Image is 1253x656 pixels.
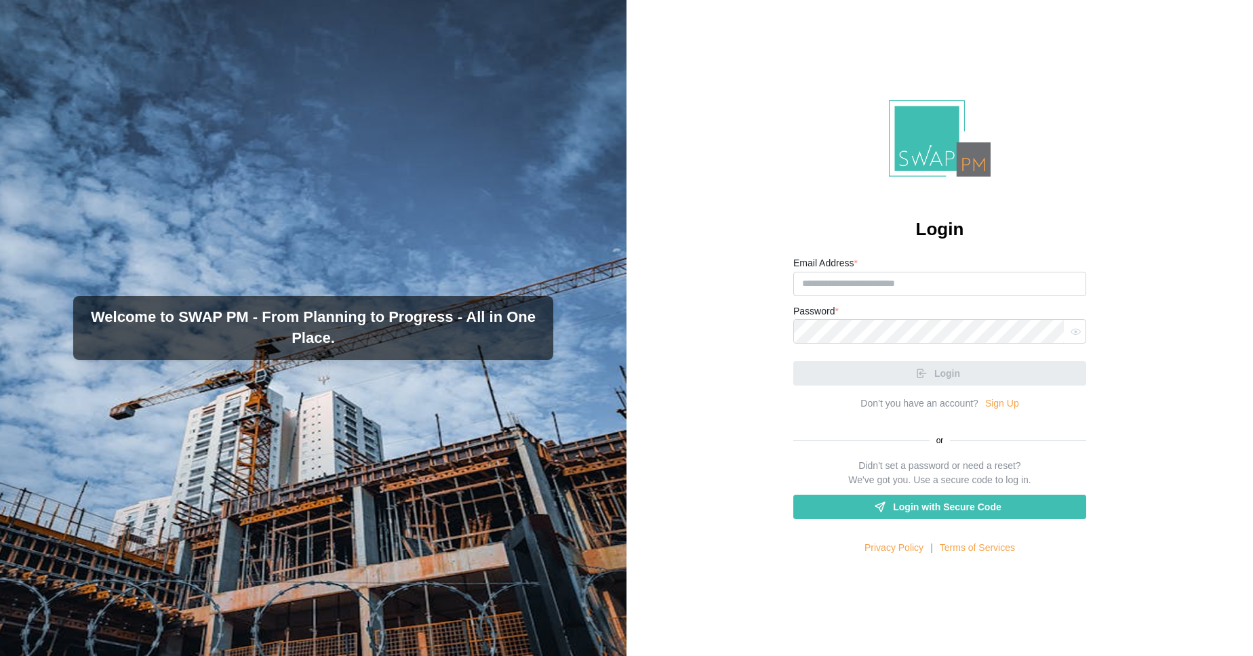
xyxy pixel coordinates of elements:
[860,396,978,411] div: Don’t you have an account?
[793,304,839,319] label: Password
[84,307,542,349] h3: Welcome to SWAP PM - From Planning to Progress - All in One Place.
[864,541,923,556] a: Privacy Policy
[889,100,991,177] img: Logo
[940,541,1015,556] a: Terms of Services
[893,495,1001,518] span: Login with Secure Code
[793,256,858,271] label: Email Address
[848,459,1031,488] div: Didn't set a password or need a reset? We've got you. Use a secure code to log in.
[793,434,1086,447] div: or
[930,541,933,556] div: |
[985,396,1019,411] a: Sign Up
[793,495,1086,519] a: Login with Secure Code
[916,218,964,241] h2: Login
